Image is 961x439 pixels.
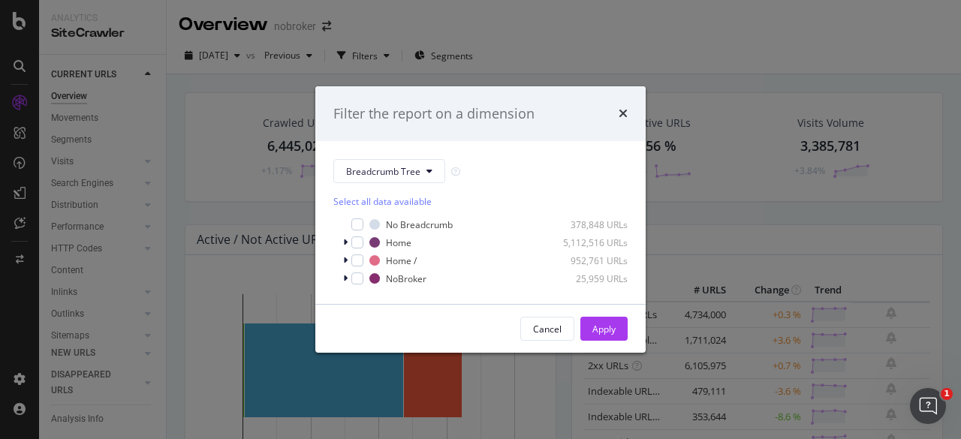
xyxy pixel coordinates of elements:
[580,317,628,341] button: Apply
[386,218,453,231] div: No Breadcrumb
[333,195,628,208] div: Select all data available
[554,254,628,267] div: 952,761 URLs
[333,104,535,124] div: Filter the report on a dimension
[346,165,420,178] span: Breadcrumb Tree
[941,388,953,400] span: 1
[619,104,628,124] div: times
[386,236,411,249] div: Home
[315,86,646,353] div: modal
[554,272,628,285] div: 25,959 URLs
[554,218,628,231] div: 378,848 URLs
[333,159,445,183] button: Breadcrumb Tree
[554,236,628,249] div: 5,112,516 URLs
[386,254,417,267] div: Home /
[386,272,426,285] div: NoBroker
[910,388,946,424] iframe: Intercom live chat
[533,323,562,335] div: Cancel
[592,323,616,335] div: Apply
[520,317,574,341] button: Cancel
